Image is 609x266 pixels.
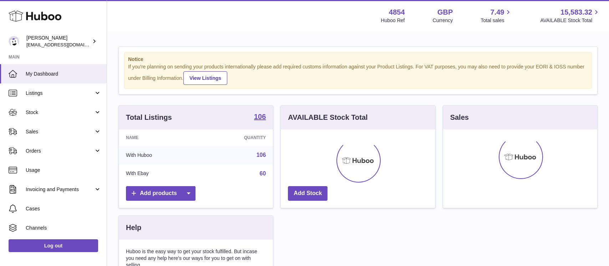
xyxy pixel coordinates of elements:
span: Orders [26,148,94,154]
h3: AVAILABLE Stock Total [288,113,367,122]
a: Add products [126,186,196,201]
a: 60 [260,170,266,177]
div: If you're planning on sending your products internationally please add required customs informati... [128,63,588,85]
span: 15,583.32 [560,7,592,17]
a: 106 [254,113,266,122]
td: With Ebay [119,164,200,183]
a: 7.49 Total sales [481,7,512,24]
span: Stock [26,109,94,116]
span: Usage [26,167,101,174]
strong: 106 [254,113,266,120]
span: Total sales [481,17,512,24]
strong: 4854 [389,7,405,17]
img: jimleo21@yahoo.gr [9,36,19,47]
h3: Sales [450,113,469,122]
span: Sales [26,128,94,135]
th: Quantity [200,129,273,146]
strong: Notice [128,56,588,63]
span: Channels [26,225,101,231]
span: [EMAIL_ADDRESS][DOMAIN_NAME] [26,42,105,47]
span: My Dashboard [26,71,101,77]
div: Huboo Ref [381,17,405,24]
strong: GBP [437,7,453,17]
a: 106 [257,152,266,158]
span: 7.49 [491,7,504,17]
div: Currency [433,17,453,24]
span: Cases [26,205,101,212]
h3: Help [126,223,141,232]
h3: Total Listings [126,113,172,122]
span: Invoicing and Payments [26,186,94,193]
a: View Listings [183,71,227,85]
a: 15,583.32 AVAILABLE Stock Total [540,7,600,24]
a: Log out [9,239,98,252]
span: AVAILABLE Stock Total [540,17,600,24]
th: Name [119,129,200,146]
span: Listings [26,90,94,97]
div: [PERSON_NAME] [26,35,91,48]
td: With Huboo [119,146,200,164]
a: Add Stock [288,186,328,201]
